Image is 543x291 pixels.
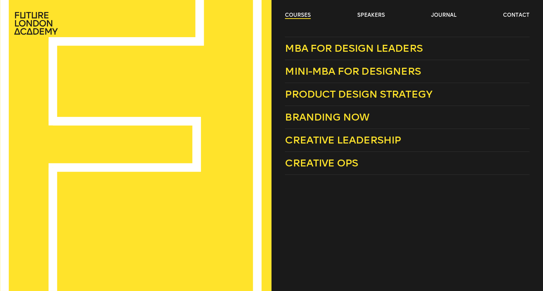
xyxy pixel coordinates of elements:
[285,129,529,152] a: Creative Leadership
[285,37,529,60] a: MBA for Design Leaders
[285,60,529,83] a: Mini-MBA for Designers
[285,12,311,19] a: courses
[503,12,530,19] a: contact
[285,83,529,106] a: Product Design Strategy
[285,88,432,100] span: Product Design Strategy
[285,111,369,123] span: Branding Now
[285,42,423,54] span: MBA for Design Leaders
[285,134,401,146] span: Creative Leadership
[285,157,358,169] span: Creative Ops
[285,152,529,175] a: Creative Ops
[285,106,529,129] a: Branding Now
[285,65,421,77] span: Mini-MBA for Designers
[431,12,456,19] a: journal
[357,12,385,19] a: speakers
